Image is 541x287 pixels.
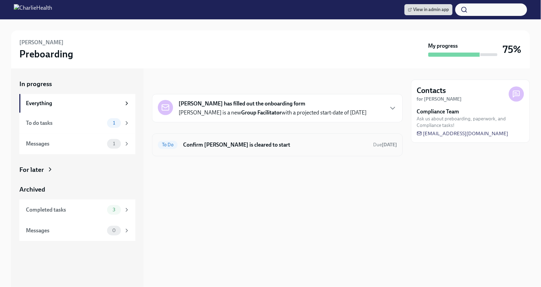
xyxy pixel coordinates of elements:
[158,142,178,147] span: To Do
[405,4,453,15] a: View in admin app
[428,42,458,50] strong: My progress
[109,141,119,146] span: 1
[19,165,135,174] a: For later
[19,39,64,46] h6: [PERSON_NAME]
[417,115,524,129] span: Ask us about preboarding, paperwork, and Compliance tasks!
[14,4,52,15] img: CharlieHealth
[108,207,120,212] span: 3
[19,220,135,241] a: Messages0
[19,185,135,194] a: Archived
[382,142,397,148] strong: [DATE]
[503,43,522,56] h3: 75%
[109,120,119,126] span: 1
[26,100,121,107] div: Everything
[417,85,446,96] h4: Contacts
[179,100,305,108] strong: [PERSON_NAME] has filled out the onboarding form
[19,200,135,220] a: Completed tasks3
[19,80,135,89] a: In progress
[19,94,135,113] a: Everything
[26,227,104,234] div: Messages
[417,108,459,115] strong: Compliance Team
[19,113,135,133] a: To do tasks1
[179,109,367,117] p: [PERSON_NAME] is a new with a projected start-date of [DATE]
[19,165,44,174] div: For later
[373,142,397,148] span: Due
[108,228,120,233] span: 0
[417,96,462,102] strong: for [PERSON_NAME]
[241,109,282,116] strong: Group Facilitator
[417,130,509,137] a: [EMAIL_ADDRESS][DOMAIN_NAME]
[373,141,397,148] span: September 14th, 2025 09:00
[26,206,104,214] div: Completed tasks
[152,80,184,89] div: In progress
[19,48,73,60] h3: Preboarding
[19,133,135,154] a: Messages1
[158,139,397,150] a: To DoConfirm [PERSON_NAME] is cleared to startDue[DATE]
[26,119,104,127] div: To do tasks
[408,6,449,13] span: View in admin app
[26,140,104,148] div: Messages
[183,141,368,149] h6: Confirm [PERSON_NAME] is cleared to start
